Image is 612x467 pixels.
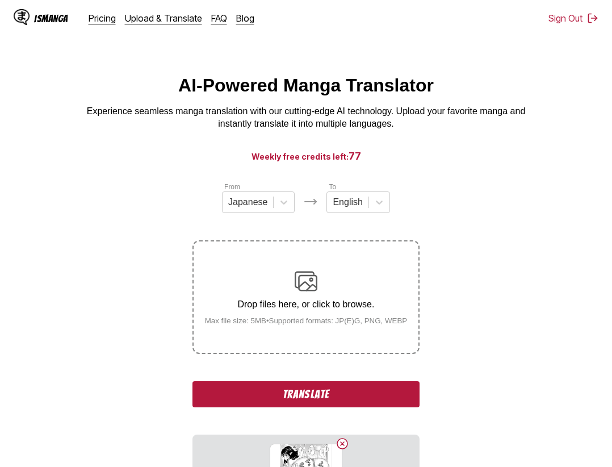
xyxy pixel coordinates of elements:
h1: AI-Powered Manga Translator [178,75,434,96]
span: 77 [349,150,361,162]
a: Pricing [89,12,116,24]
h3: Weekly free credits left: [27,149,585,163]
div: IsManga [34,13,68,24]
a: FAQ [211,12,227,24]
button: Delete image [336,437,349,451]
label: To [329,183,336,191]
button: Sign Out [548,12,598,24]
small: Max file size: 5MB • Supported formats: JP(E)G, PNG, WEBP [196,316,417,325]
a: IsManga LogoIsManga [14,9,89,27]
img: Sign out [587,12,598,24]
img: Languages icon [304,195,317,209]
img: IsManga Logo [14,9,30,25]
a: Upload & Translate [125,12,202,24]
a: Blog [236,12,254,24]
button: Translate [192,381,420,407]
p: Experience seamless manga translation with our cutting-edge AI technology. Upload your favorite m... [79,105,533,131]
label: From [224,183,240,191]
p: Drop files here, or click to browse. [196,299,417,310]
